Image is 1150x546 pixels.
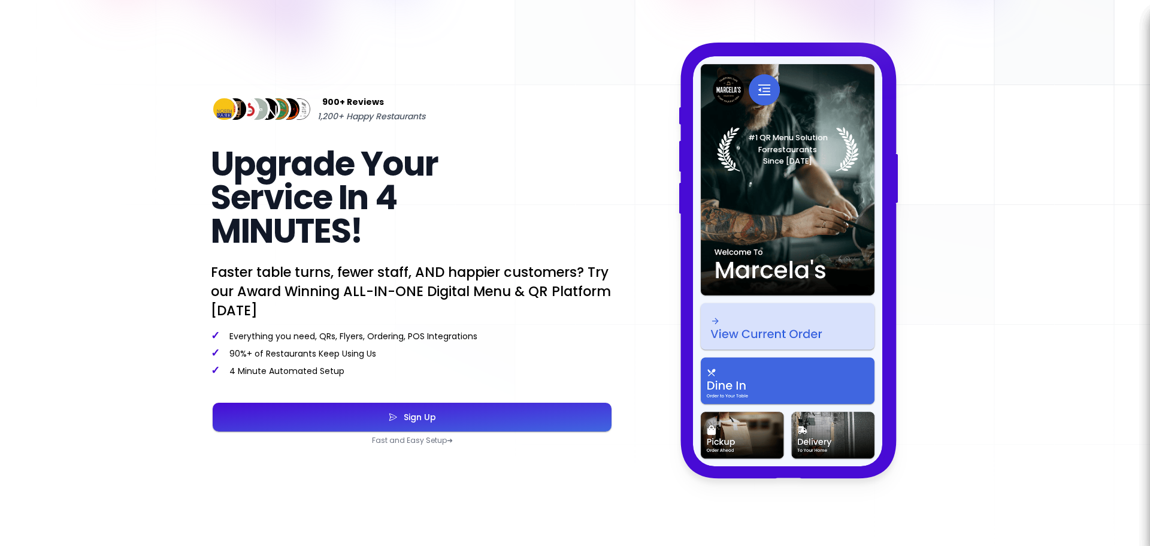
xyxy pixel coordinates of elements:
img: Review Img [232,96,259,123]
p: Everything you need, QRs, Flyers, Ordering, POS Integrations [211,330,613,342]
span: ✓ [211,328,220,343]
img: Review Img [276,96,302,123]
img: Review Img [243,96,270,123]
span: 1,200+ Happy Restaurants [317,109,425,123]
span: ✓ [211,363,220,378]
img: Laurel [717,127,859,171]
p: Faster table turns, fewer staff, AND happier customers? Try our Award Winning ALL-IN-ONE Digital ... [211,263,613,320]
img: Review Img [286,96,313,123]
span: 900+ Reviews [322,95,384,109]
img: Review Img [222,96,249,123]
img: Review Img [211,96,238,123]
div: Sign Up [398,413,436,421]
img: Review Img [265,96,292,123]
p: 90%+ of Restaurants Keep Using Us [211,347,613,360]
p: Fast and Easy Setup ➜ [211,436,613,445]
button: Sign Up [213,403,612,432]
img: Review Img [254,96,281,123]
p: 4 Minute Automated Setup [211,364,613,377]
span: Upgrade Your Service In 4 MINUTES! [211,140,438,255]
span: ✓ [211,345,220,360]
